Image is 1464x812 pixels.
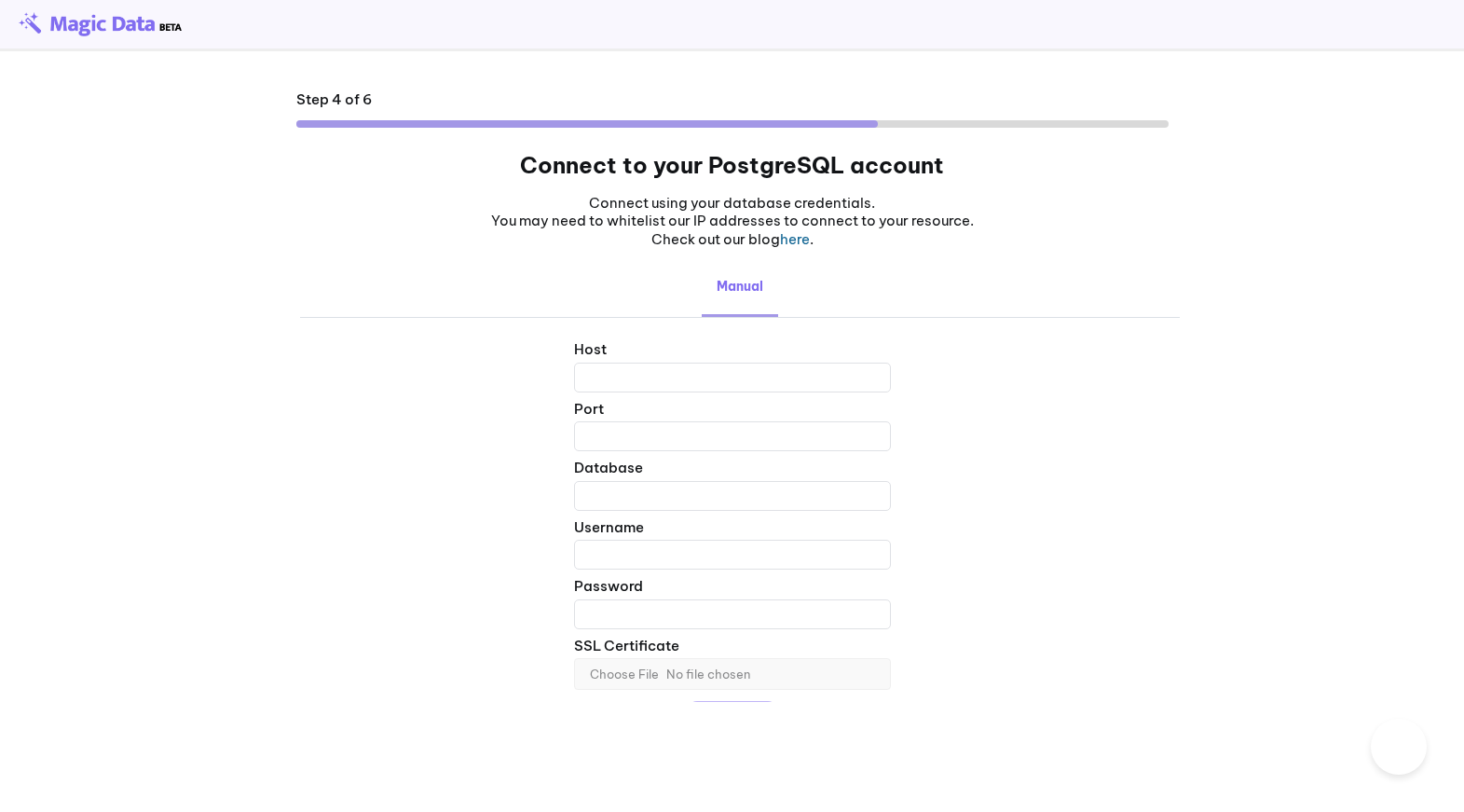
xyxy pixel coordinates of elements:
h1: Connect to your PostgreSQL account [296,153,1169,177]
img: beta-logo.png [19,12,182,36]
button: Connect [688,701,777,738]
div: Host [574,340,891,359]
div: Database [574,459,891,477]
p: You may need to whitelist our IP addresses to connect to your resource. [296,212,1169,230]
p: Connect using your database credentials. [296,194,1169,213]
a: here [780,230,810,248]
div: Username [574,518,891,537]
p: Check out our blog . [296,230,1169,249]
iframe: Toggle Customer Support [1371,719,1427,775]
div: Port [574,400,891,419]
div: Step 4 of 6 [296,90,372,109]
div: Password [574,577,891,596]
div: SSL Certificate [574,637,891,655]
b: Manual [702,270,778,302]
